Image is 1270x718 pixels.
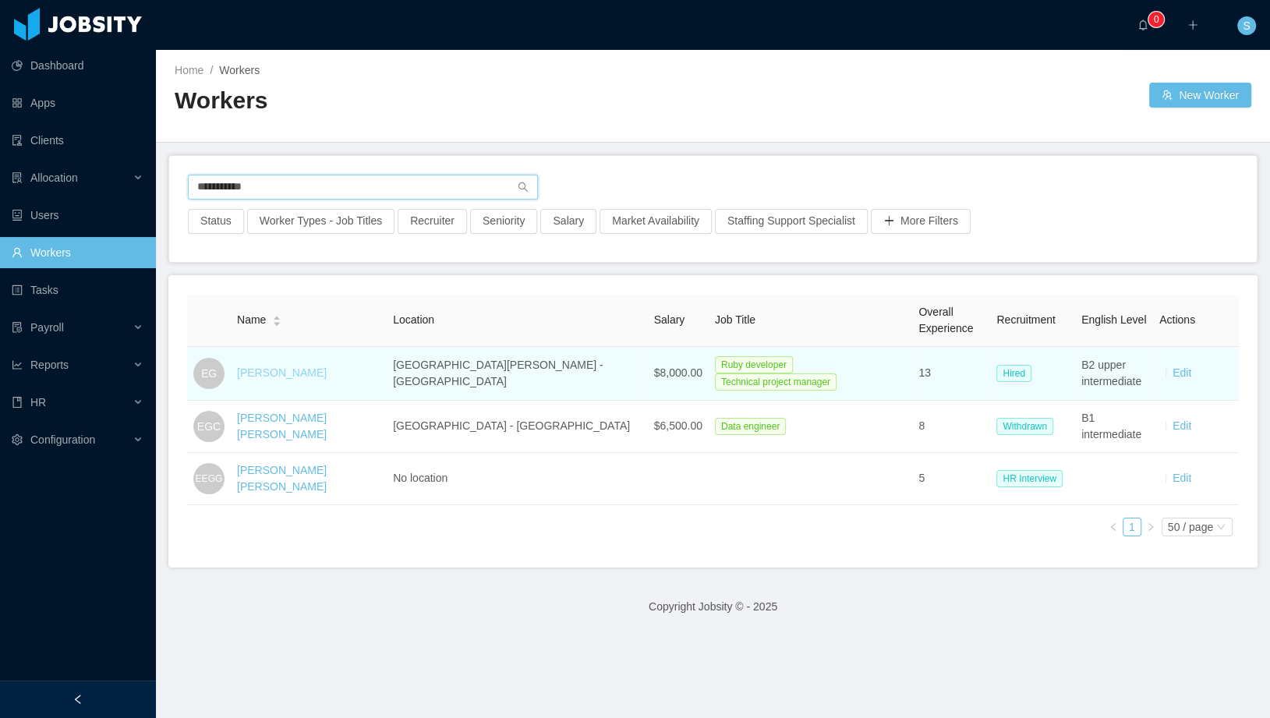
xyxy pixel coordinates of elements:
[30,396,46,409] span: HR
[918,306,973,334] span: Overall Experience
[175,64,203,76] a: Home
[996,365,1031,382] span: Hired
[1109,522,1118,532] i: icon: left
[237,412,327,440] a: [PERSON_NAME] [PERSON_NAME]
[715,418,786,435] span: Data engineer
[175,85,713,117] h2: Workers
[1187,19,1198,30] i: icon: plus
[996,418,1053,435] span: Withdrawn
[188,209,244,234] button: Status
[1075,401,1153,453] td: B1 intermediate
[12,434,23,445] i: icon: setting
[12,125,143,156] a: icon: auditClients
[996,419,1060,432] a: Withdrawn
[1137,19,1148,30] i: icon: bell
[1123,518,1141,536] a: 1
[1141,518,1160,536] li: Next Page
[996,472,1069,484] a: HR Interview
[272,313,281,324] div: Sort
[30,359,69,371] span: Reports
[996,366,1038,379] a: Hired
[12,172,23,183] i: icon: solution
[201,358,217,389] span: EG
[1173,419,1191,432] a: Edit
[387,453,647,505] td: No location
[1173,366,1191,379] a: Edit
[12,50,143,81] a: icon: pie-chartDashboard
[12,397,23,408] i: icon: book
[715,373,837,391] span: Technical project manager
[540,209,596,234] button: Salary
[654,313,685,326] span: Salary
[387,347,647,401] td: [GEOGRAPHIC_DATA][PERSON_NAME] - [GEOGRAPHIC_DATA]
[1243,16,1250,35] span: S
[1216,522,1226,533] i: icon: down
[156,580,1270,634] footer: Copyright Jobsity © - 2025
[12,237,143,268] a: icon: userWorkers
[1168,518,1213,536] div: 50 / page
[715,313,755,326] span: Job Title
[30,172,78,184] span: Allocation
[1123,518,1141,536] li: 1
[237,366,327,379] a: [PERSON_NAME]
[1075,347,1153,401] td: B2 upper intermediate
[996,313,1055,326] span: Recruitment
[30,321,64,334] span: Payroll
[210,64,213,76] span: /
[12,200,143,231] a: icon: robotUsers
[715,356,793,373] span: Ruby developer
[12,322,23,333] i: icon: file-protect
[393,313,434,326] span: Location
[387,401,647,453] td: [GEOGRAPHIC_DATA] - [GEOGRAPHIC_DATA]
[1146,522,1155,532] i: icon: right
[12,274,143,306] a: icon: profileTasks
[30,433,95,446] span: Configuration
[912,401,990,453] td: 8
[871,209,971,234] button: icon: plusMore Filters
[996,470,1063,487] span: HR Interview
[912,453,990,505] td: 5
[237,312,266,328] span: Name
[1159,313,1195,326] span: Actions
[654,366,702,379] span: $8,000.00
[518,182,529,193] i: icon: search
[398,209,467,234] button: Recruiter
[273,314,281,319] i: icon: caret-up
[237,464,327,493] a: [PERSON_NAME] [PERSON_NAME]
[1104,518,1123,536] li: Previous Page
[654,419,702,432] span: $6,500.00
[1173,472,1191,484] a: Edit
[715,209,868,234] button: Staffing Support Specialist
[1148,12,1164,27] sup: 0
[12,87,143,118] a: icon: appstoreApps
[273,320,281,324] i: icon: caret-down
[912,347,990,401] td: 13
[1081,313,1146,326] span: English Level
[600,209,712,234] button: Market Availability
[12,359,23,370] i: icon: line-chart
[219,64,260,76] span: Workers
[470,209,537,234] button: Seniority
[247,209,394,234] button: Worker Types - Job Titles
[197,411,221,442] span: EGC
[1149,83,1251,108] button: icon: usergroup-addNew Worker
[196,465,223,492] span: EEGG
